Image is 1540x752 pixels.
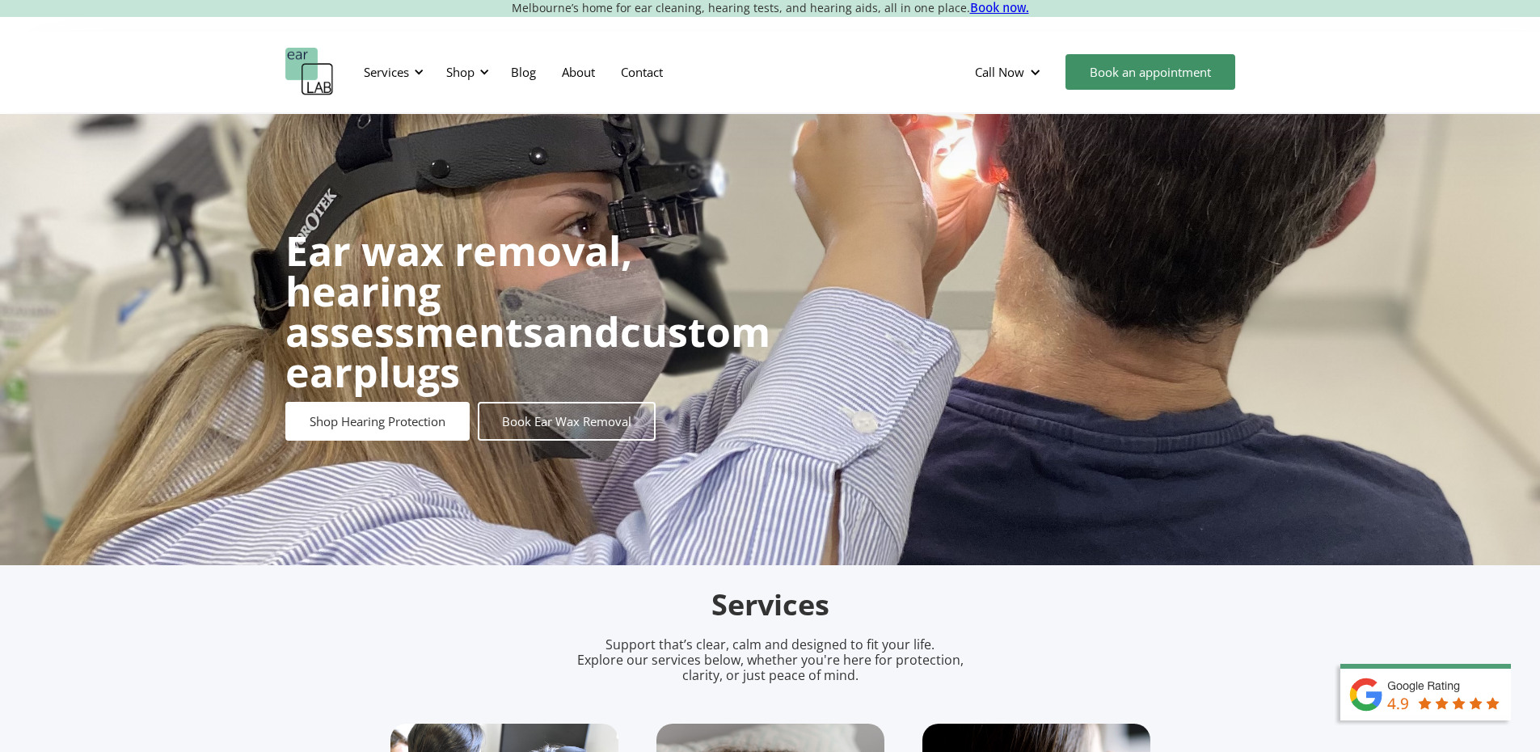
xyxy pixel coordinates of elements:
div: Call Now [975,64,1024,80]
a: home [285,48,334,96]
a: Book Ear Wax Removal [478,402,656,441]
div: Services [364,64,409,80]
a: Shop Hearing Protection [285,402,470,441]
a: Contact [608,49,676,95]
div: Shop [437,48,494,96]
p: Support that’s clear, calm and designed to fit your life. Explore our services below, whether you... [556,637,985,684]
a: About [549,49,608,95]
strong: custom earplugs [285,304,770,399]
a: Book an appointment [1065,54,1235,90]
div: Call Now [962,48,1057,96]
h2: Services [390,586,1150,624]
strong: Ear wax removal, hearing assessments [285,223,632,359]
div: Services [354,48,428,96]
h1: and [285,230,770,392]
a: Blog [498,49,549,95]
div: Shop [446,64,475,80]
